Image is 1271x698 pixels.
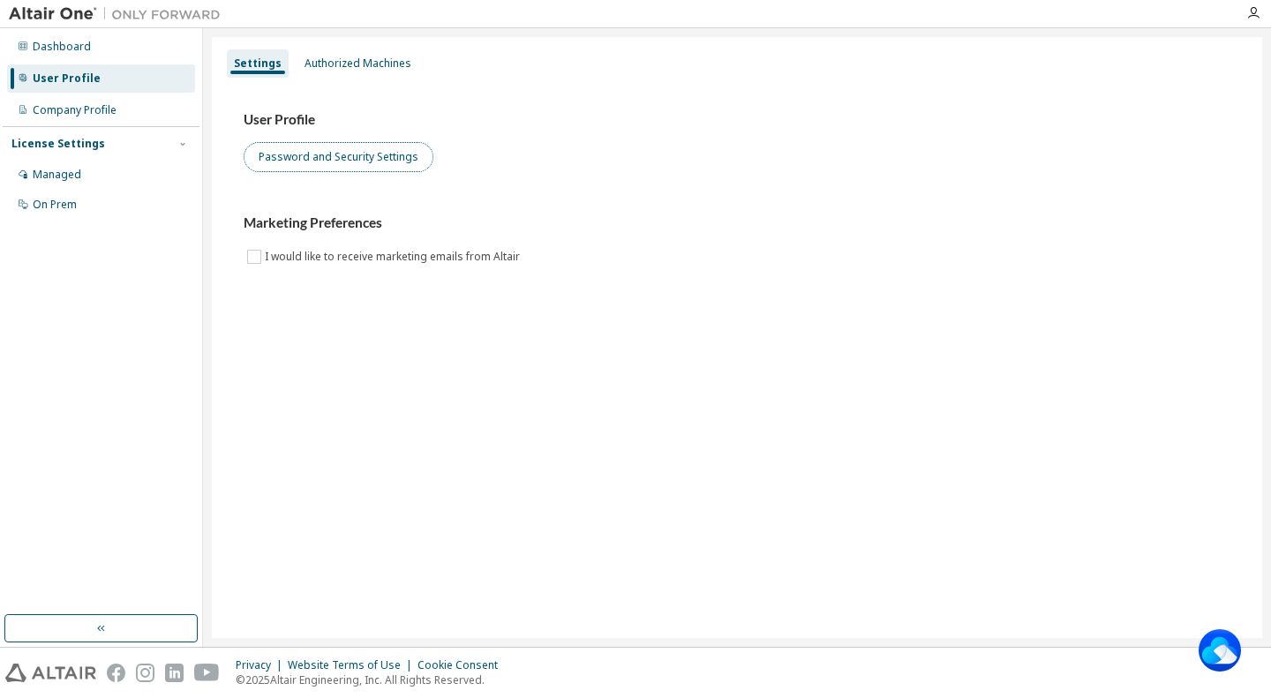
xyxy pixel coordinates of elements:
img: Altair One [9,5,229,23]
div: User Profile [33,71,101,86]
img: linkedin.svg [165,664,184,682]
img: youtube.svg [194,664,220,682]
div: Company Profile [33,103,117,117]
label: I would like to receive marketing emails from Altair [265,246,523,267]
div: Settings [234,56,282,71]
div: Cookie Consent [417,658,508,672]
h3: User Profile [244,111,1230,129]
div: Website Terms of Use [288,658,417,672]
button: Password and Security Settings [244,142,433,172]
div: Authorized Machines [305,56,411,71]
div: Dashboard [33,40,91,54]
img: facebook.svg [107,664,125,682]
img: instagram.svg [136,664,154,682]
h3: Marketing Preferences [244,214,1230,232]
div: On Prem [33,198,77,212]
div: Managed [33,168,81,182]
div: License Settings [11,137,105,151]
p: © 2025 Altair Engineering, Inc. All Rights Reserved. [236,672,508,687]
img: altair_logo.svg [5,664,96,682]
div: Privacy [236,658,288,672]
